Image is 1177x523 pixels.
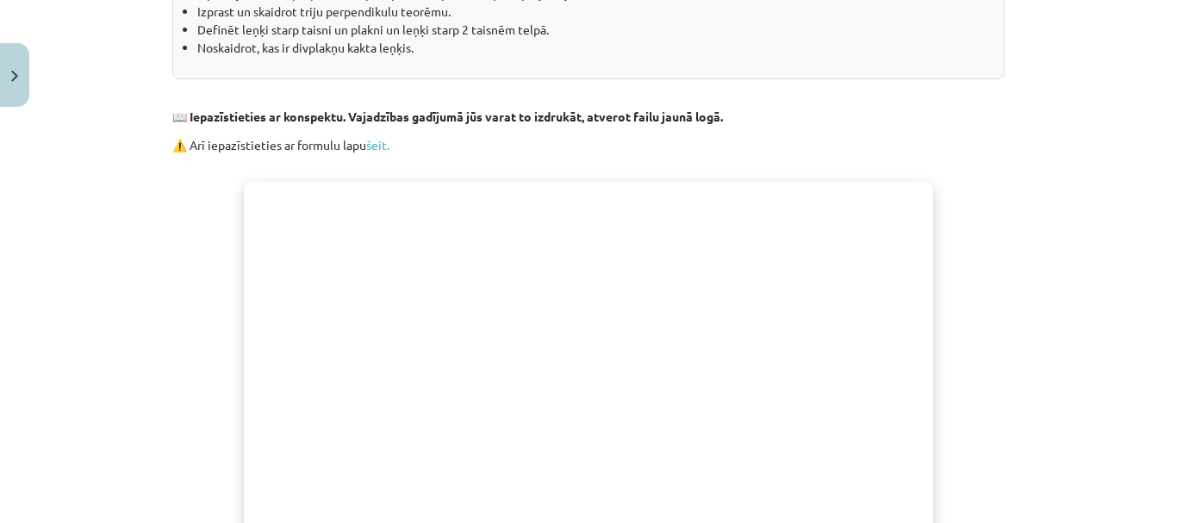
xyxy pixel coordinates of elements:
a: šeit. [366,137,389,153]
li: Noskaidrot, kas ir divplakņu kakta leņķis. [197,39,991,57]
li: Izprast un skaidrot triju perpendikulu teorēmu. [197,3,991,21]
strong: 📖 Iepazīstieties ar konspektu. Vajadzības gadījumā jūs varat to izdrukāt, atverot failu jaunā logā. [172,109,723,124]
p: ⚠️ Arī iepazīstieties ar formulu lapu [172,136,1005,154]
img: icon-close-lesson-0947bae3869378f0d4975bcd49f059093ad1ed9edebbc8119c70593378902aed.svg [11,71,18,82]
li: Definēt leņķi starp taisni un plakni un leņķi starp 2 taisnēm telpā. [197,21,991,39]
